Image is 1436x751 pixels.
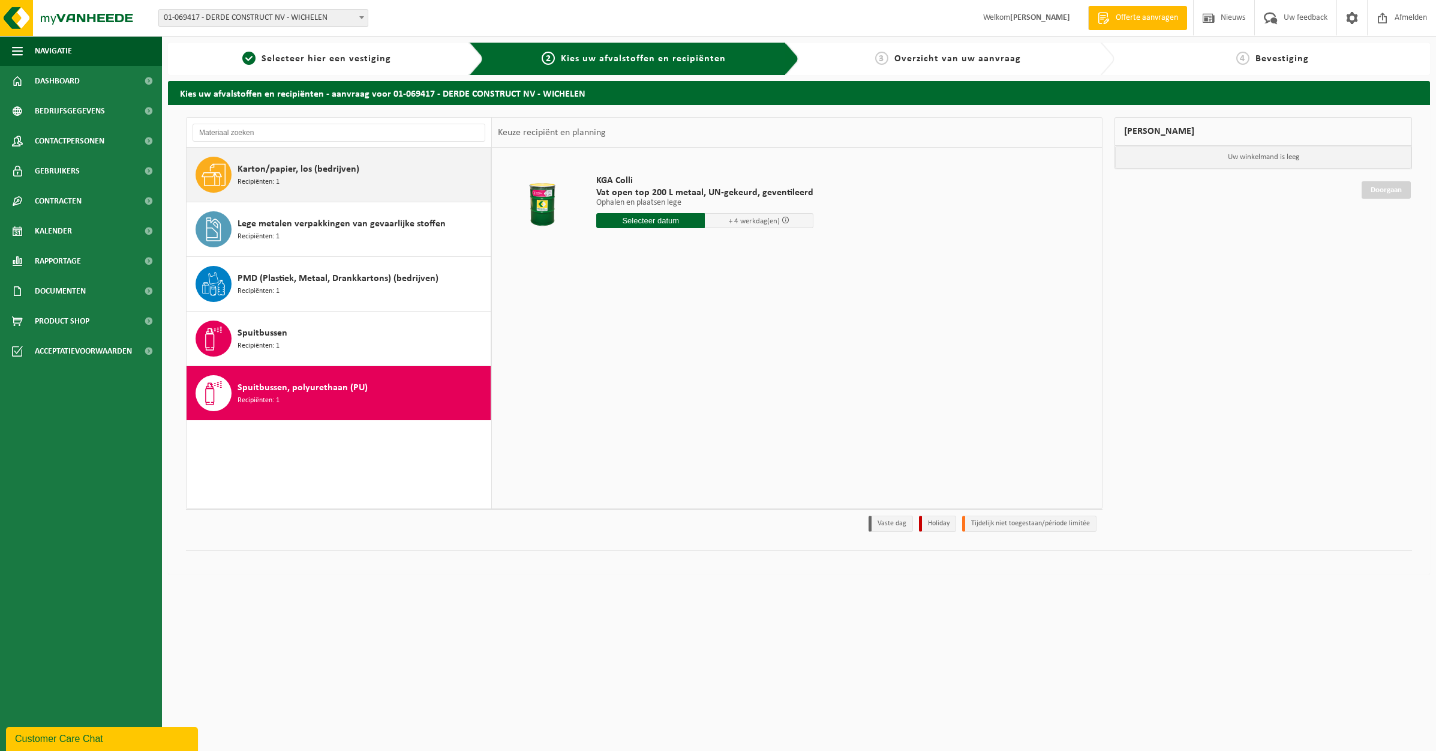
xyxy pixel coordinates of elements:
[238,395,280,406] span: Recipiënten: 1
[238,231,280,243] span: Recipiënten: 1
[193,124,485,142] input: Materiaal zoeken
[596,175,813,187] span: KGA Colli
[187,148,491,202] button: Karton/papier, los (bedrijven) Recipiënten: 1
[596,199,813,207] p: Ophalen en plaatsen lege
[1010,13,1070,22] strong: [PERSON_NAME]
[894,54,1021,64] span: Overzicht van uw aanvraag
[35,186,82,216] span: Contracten
[159,10,368,26] span: 01-069417 - DERDE CONSTRUCT NV - WICHELEN
[174,52,459,66] a: 1Selecteer hier een vestiging
[35,126,104,156] span: Contactpersonen
[962,516,1096,532] li: Tijdelijk niet toegestaan/période limitée
[1236,52,1249,65] span: 4
[187,312,491,366] button: Spuitbussen Recipiënten: 1
[238,326,287,340] span: Spuitbussen
[1114,117,1412,146] div: [PERSON_NAME]
[238,340,280,352] span: Recipiënten: 1
[596,187,813,199] span: Vat open top 200 L metaal, UN-gekeurd, geventileerd
[869,516,913,532] li: Vaste dag
[187,366,491,420] button: Spuitbussen, polyurethaan (PU) Recipiënten: 1
[35,216,72,246] span: Kalender
[35,336,132,366] span: Acceptatievoorwaarden
[238,381,368,395] span: Spuitbussen, polyurethaan (PU)
[1115,146,1411,169] p: Uw winkelmand is leeg
[238,162,359,176] span: Karton/papier, los (bedrijven)
[1088,6,1187,30] a: Offerte aanvragen
[187,257,491,312] button: PMD (Plastiek, Metaal, Drankkartons) (bedrijven) Recipiënten: 1
[168,81,1430,104] h2: Kies uw afvalstoffen en recipiënten - aanvraag voor 01-069417 - DERDE CONSTRUCT NV - WICHELEN
[158,9,368,27] span: 01-069417 - DERDE CONSTRUCT NV - WICHELEN
[729,217,780,225] span: + 4 werkdag(en)
[1362,181,1411,199] a: Doorgaan
[35,246,81,276] span: Rapportage
[238,217,446,231] span: Lege metalen verpakkingen van gevaarlijke stoffen
[875,52,888,65] span: 3
[35,276,86,306] span: Documenten
[6,725,200,751] iframe: chat widget
[187,202,491,257] button: Lege metalen verpakkingen van gevaarlijke stoffen Recipiënten: 1
[1113,12,1181,24] span: Offerte aanvragen
[242,52,256,65] span: 1
[35,96,105,126] span: Bedrijfsgegevens
[492,118,612,148] div: Keuze recipiënt en planning
[35,36,72,66] span: Navigatie
[238,286,280,297] span: Recipiënten: 1
[238,176,280,188] span: Recipiënten: 1
[561,54,726,64] span: Kies uw afvalstoffen en recipiënten
[35,156,80,186] span: Gebruikers
[35,66,80,96] span: Dashboard
[1255,54,1309,64] span: Bevestiging
[919,516,956,532] li: Holiday
[596,213,705,228] input: Selecteer datum
[35,306,89,336] span: Product Shop
[238,271,438,286] span: PMD (Plastiek, Metaal, Drankkartons) (bedrijven)
[262,54,391,64] span: Selecteer hier een vestiging
[542,52,555,65] span: 2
